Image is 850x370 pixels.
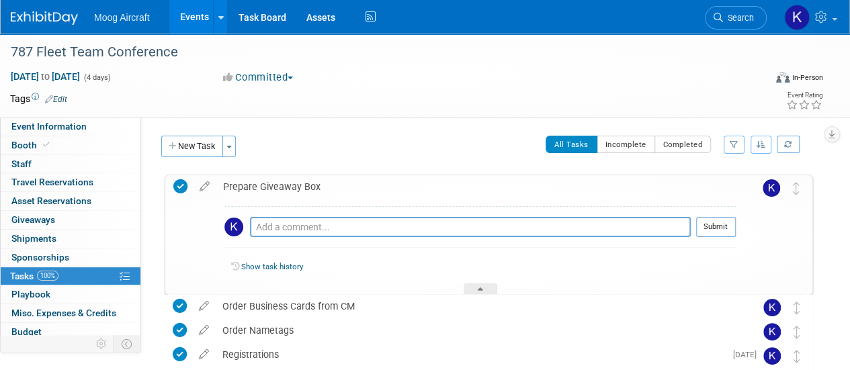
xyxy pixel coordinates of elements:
[6,40,754,64] div: 787 Fleet Team Conference
[763,323,781,340] img: Kelsey Blackley
[793,182,800,195] i: Move task
[11,289,50,299] span: Playbook
[161,136,223,157] button: New Task
[11,121,87,132] span: Event Information
[696,217,736,237] button: Submit
[776,72,790,83] img: Format-Inperson.png
[794,326,800,338] i: Move task
[39,71,52,82] span: to
[216,295,736,318] div: Order Business Cards from CM
[10,92,67,105] td: Tags
[11,326,42,337] span: Budget
[763,347,781,365] img: Kelsey Blackley
[794,350,800,363] i: Move task
[216,175,736,198] div: Prepare Giveaway Box
[1,230,140,248] a: Shipments
[1,248,140,267] a: Sponsorships
[43,141,50,148] i: Booth reservation complete
[786,92,822,99] div: Event Rating
[777,136,800,153] a: Refresh
[1,267,140,285] a: Tasks100%
[704,70,823,90] div: Event Format
[11,233,56,244] span: Shipments
[241,262,303,271] a: Show task history
[11,252,69,263] span: Sponsorships
[11,308,116,318] span: Misc. Expenses & Credits
[90,335,114,353] td: Personalize Event Tab Strip
[83,73,111,82] span: (4 days)
[10,271,58,281] span: Tasks
[1,285,140,304] a: Playbook
[10,71,81,83] span: [DATE] [DATE]
[11,140,52,150] span: Booth
[192,324,216,336] a: edit
[1,155,140,173] a: Staff
[218,71,298,85] button: Committed
[11,214,55,225] span: Giveaways
[11,11,78,25] img: ExhibitDay
[216,319,736,342] div: Order Nametags
[11,195,91,206] span: Asset Reservations
[11,177,93,187] span: Travel Reservations
[1,136,140,154] a: Booth
[705,6,767,30] a: Search
[1,192,140,210] a: Asset Reservations
[114,335,141,353] td: Toggle Event Tabs
[597,136,655,153] button: Incomplete
[11,158,32,169] span: Staff
[45,95,67,104] a: Edit
[193,181,216,193] a: edit
[37,271,58,281] span: 100%
[763,299,781,316] img: Kelsey Blackley
[216,343,725,366] div: Registrations
[784,5,810,30] img: Kelsey Blackley
[192,349,216,361] a: edit
[733,350,763,359] span: [DATE]
[794,302,800,314] i: Move task
[546,136,597,153] button: All Tasks
[1,304,140,322] a: Misc. Expenses & Credits
[1,211,140,229] a: Giveaways
[792,73,823,83] div: In-Person
[192,300,216,312] a: edit
[1,118,140,136] a: Event Information
[1,323,140,341] a: Budget
[763,179,780,197] img: Kelsey Blackley
[654,136,712,153] button: Completed
[1,173,140,191] a: Travel Reservations
[723,13,754,23] span: Search
[94,12,149,23] span: Moog Aircraft
[224,218,243,236] img: Kelsey Blackley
